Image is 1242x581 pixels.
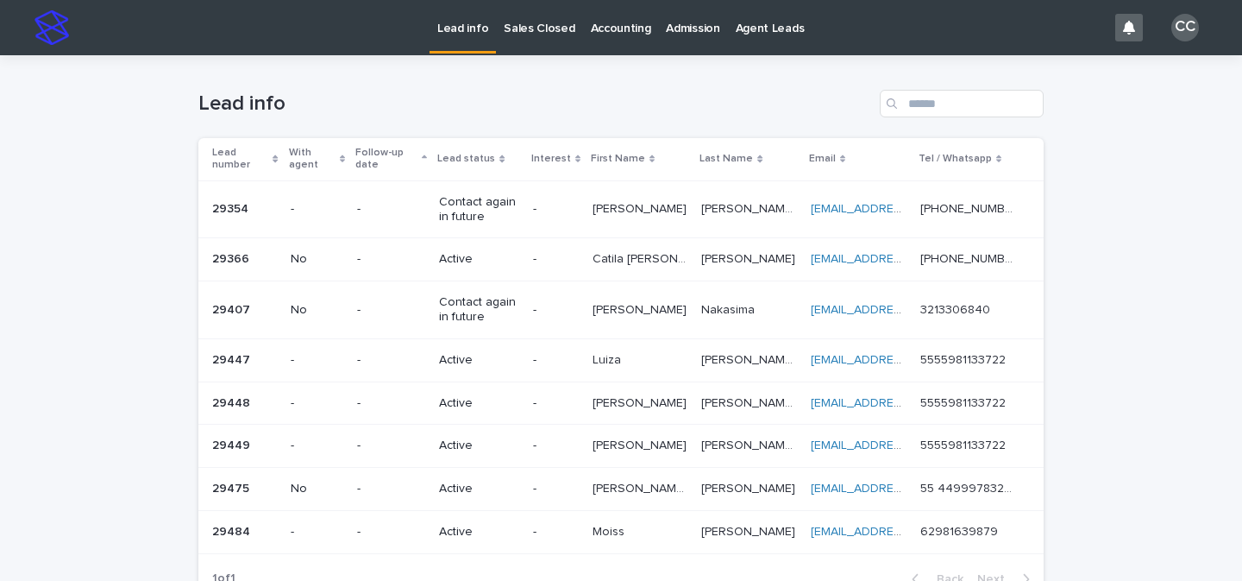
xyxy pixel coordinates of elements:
[212,478,253,496] p: 29475
[920,199,1019,217] p: [PHONE_NUMBER]
[291,439,343,453] p: -
[357,303,426,318] p: -
[811,483,1006,495] a: [EMAIL_ADDRESS][DOMAIN_NAME]
[920,350,1009,368] p: 5555981133722
[701,478,799,496] p: [PERSON_NAME]
[357,202,426,217] p: -
[593,350,624,368] p: Luiza
[811,354,1006,366] a: [EMAIL_ADDRESS][DOMAIN_NAME]
[591,149,645,168] p: First Name
[198,468,1044,511] tr: 2947529475 No-Active-[PERSON_NAME] de [PERSON_NAME][PERSON_NAME] de [PERSON_NAME] [PERSON_NAME][P...
[1171,14,1199,41] div: CC
[920,478,1019,496] p: 55 44999783246
[593,393,690,411] p: [PERSON_NAME]
[291,353,343,368] p: -
[701,300,758,318] p: Nakasima
[920,249,1019,267] p: +5533999750300
[533,252,579,267] p: -
[357,439,426,453] p: -
[920,393,1009,411] p: 5555981133722
[701,393,800,411] p: [PERSON_NAME] [PERSON_NAME]
[439,525,518,540] p: Active
[291,482,343,496] p: No
[533,439,579,453] p: -
[198,338,1044,382] tr: 2944729447 --Active-LuizaLuiza [PERSON_NAME] [PERSON_NAME][PERSON_NAME] [PERSON_NAME] [EMAIL_ADDR...
[291,303,343,318] p: No
[701,435,800,453] p: [PERSON_NAME] Ceolin
[593,478,691,496] p: Maria de Lourdes da Silva
[198,510,1044,553] tr: 2948429484 --Active-MoissMoiss [PERSON_NAME][PERSON_NAME] [EMAIL_ADDRESS][DOMAIN_NAME] 6298163987...
[212,435,254,453] p: 29449
[289,143,336,175] p: With agent
[533,525,579,540] p: -
[198,281,1044,339] tr: 2940729407 No-Contact again in future-[PERSON_NAME][PERSON_NAME] NakasimaNakasima [EMAIL_ADDRESS]...
[920,300,994,318] p: 3213306840
[701,521,799,540] p: [PERSON_NAME]
[809,149,836,168] p: Email
[212,143,268,175] p: Lead number
[919,149,992,168] p: Tel / Whatsapp
[212,393,254,411] p: 29448
[593,199,690,217] p: [PERSON_NAME]
[531,149,571,168] p: Interest
[198,425,1044,468] tr: 2944929449 --Active-[PERSON_NAME][PERSON_NAME] [PERSON_NAME] Ceolin[PERSON_NAME] Ceolin [EMAIL_AD...
[811,526,1006,538] a: [EMAIL_ADDRESS][DOMAIN_NAME]
[439,396,518,411] p: Active
[811,304,1006,316] a: [EMAIL_ADDRESS][DOMAIN_NAME]
[811,439,1006,452] a: [EMAIL_ADDRESS][DOMAIN_NAME]
[437,149,495,168] p: Lead status
[212,521,254,540] p: 29484
[920,435,1009,453] p: 5555981133722
[701,350,800,368] p: [PERSON_NAME] [PERSON_NAME]
[533,353,579,368] p: -
[291,202,343,217] p: -
[439,482,518,496] p: Active
[198,92,873,117] h1: Lead info
[880,90,1044,117] input: Search
[533,303,579,318] p: -
[811,203,1006,215] a: [EMAIL_ADDRESS][DOMAIN_NAME]
[291,396,343,411] p: -
[198,238,1044,281] tr: 2936629366 No-Active-Catila [PERSON_NAME] de [PERSON_NAME] daCatila [PERSON_NAME] de [PERSON_NAME...
[533,202,579,217] p: -
[355,143,417,175] p: Follow-up date
[212,350,254,368] p: 29447
[34,10,69,45] img: stacker-logo-s-only.png
[357,525,426,540] p: -
[439,295,518,325] p: Contact again in future
[291,252,343,267] p: No
[533,396,579,411] p: -
[920,521,1001,540] p: 62981639879
[593,249,691,267] p: Catila maria Lopes de souza Maurício da
[593,300,690,318] p: [PERSON_NAME]
[699,149,753,168] p: Last Name
[811,253,1006,265] a: [EMAIL_ADDRESS][DOMAIN_NAME]
[357,396,426,411] p: -
[439,252,518,267] p: Active
[439,195,518,224] p: Contact again in future
[593,521,628,540] p: Moiss
[212,199,252,217] p: 29354
[357,252,426,267] p: -
[533,482,579,496] p: -
[212,249,253,267] p: 29366
[811,397,1006,409] a: [EMAIL_ADDRESS][DOMAIN_NAME]
[701,199,800,217] p: Oliveira da Silva
[198,180,1044,238] tr: 2935429354 --Contact again in future-[PERSON_NAME][PERSON_NAME] [PERSON_NAME] [PERSON_NAME][PERSO...
[439,439,518,453] p: Active
[291,525,343,540] p: -
[439,353,518,368] p: Active
[593,435,690,453] p: [PERSON_NAME]
[198,382,1044,425] tr: 2944829448 --Active-[PERSON_NAME][PERSON_NAME] [PERSON_NAME] [PERSON_NAME][PERSON_NAME] [PERSON_N...
[357,353,426,368] p: -
[701,249,799,267] p: [PERSON_NAME]
[357,482,426,496] p: -
[212,300,254,318] p: 29407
